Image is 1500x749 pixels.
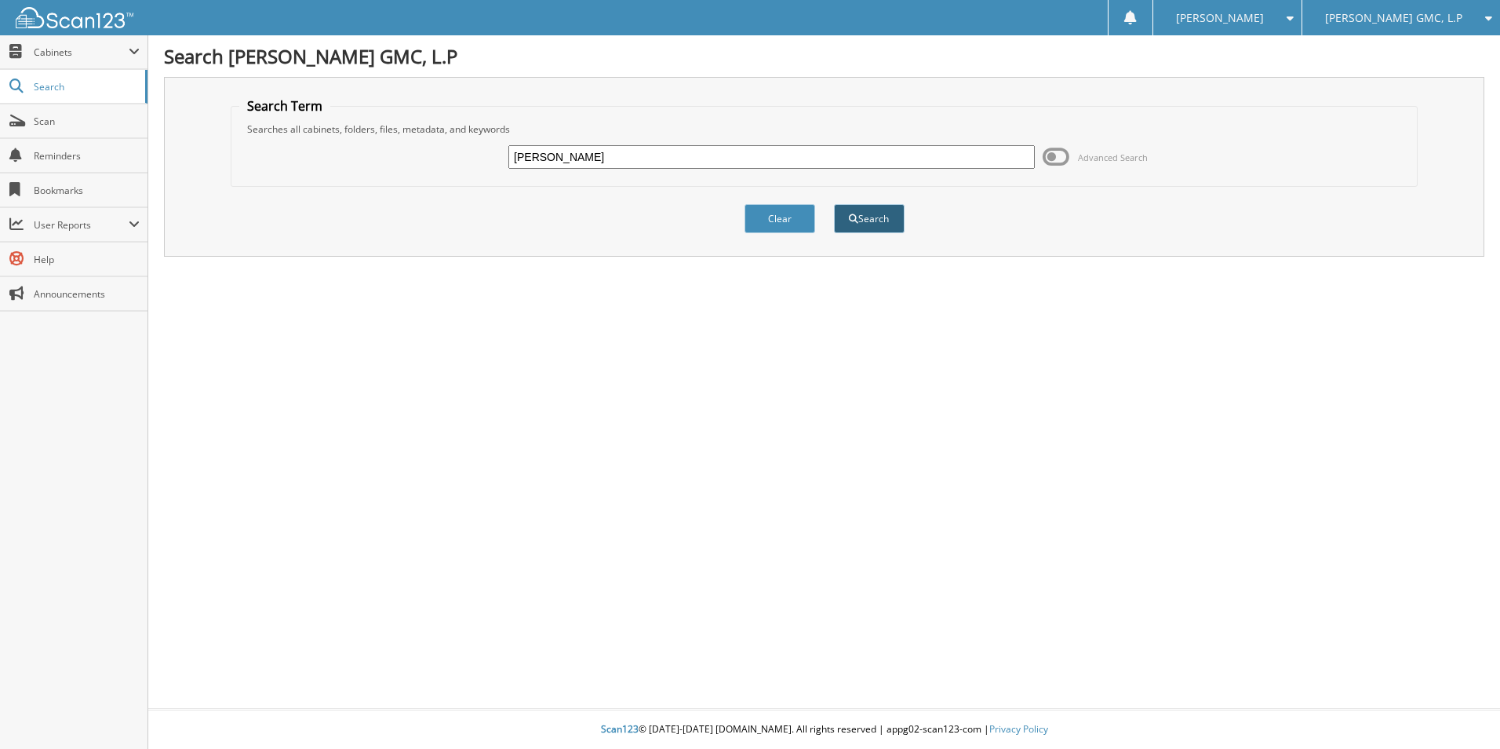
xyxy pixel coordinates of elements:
span: Help [34,253,140,266]
button: Clear [745,204,815,233]
span: Announcements [34,287,140,301]
iframe: Chat Widget [1422,674,1500,749]
span: Advanced Search [1078,152,1148,163]
div: Searches all cabinets, folders, files, metadata, and keywords [239,122,1409,136]
span: Scan123 [601,722,639,736]
span: [PERSON_NAME] [1176,13,1264,23]
button: Search [834,204,905,233]
div: © [DATE]-[DATE] [DOMAIN_NAME]. All rights reserved | appg02-scan123-com | [148,711,1500,749]
span: Cabinets [34,46,129,59]
img: scan123-logo-white.svg [16,7,133,28]
span: Reminders [34,149,140,163]
span: Bookmarks [34,184,140,197]
h1: Search [PERSON_NAME] GMC, L.P [164,43,1484,69]
span: User Reports [34,218,129,232]
legend: Search Term [239,97,330,115]
span: [PERSON_NAME] GMC, L.P [1325,13,1462,23]
span: Search [34,80,137,93]
span: Scan [34,115,140,128]
a: Privacy Policy [989,722,1048,736]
